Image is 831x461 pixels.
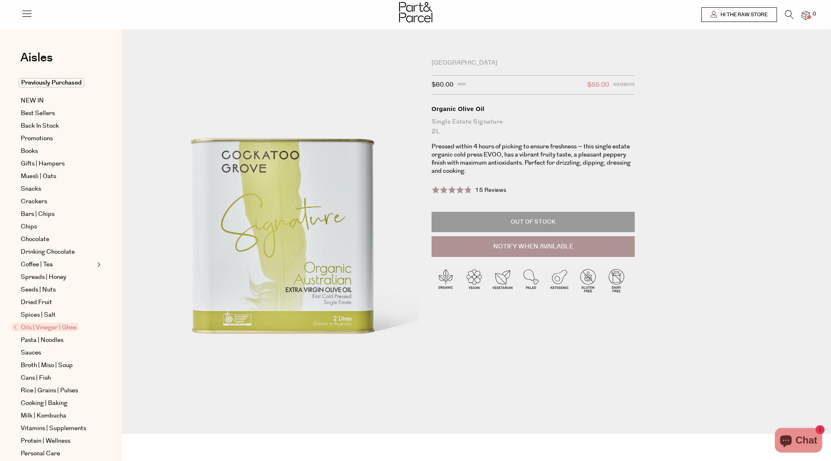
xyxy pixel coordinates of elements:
[21,146,38,156] span: Books
[21,411,66,421] span: Milk | Kombucha
[475,186,506,194] span: 15 Reviews
[488,266,517,295] img: P_P-ICONS-Live_Bec_V11_Vegetarian.svg
[432,59,635,67] div: [GEOGRAPHIC_DATA]
[21,436,70,446] span: Protein | Wellness
[21,184,41,194] span: Snacks
[432,266,460,295] img: P_P-ICONS-Live_Bec_V11_Organic.svg
[21,247,95,257] a: Drinking Chocolate
[146,62,419,403] img: Organic Olive Oil
[432,212,635,232] p: Out of Stock
[21,235,49,244] span: Chocolate
[574,266,602,295] img: P_P-ICONS-Live_Bec_V11_Gluten_Free.svg
[21,109,95,118] a: Best Sellers
[21,197,95,207] a: Crackers
[21,159,95,169] a: Gifts | Hampers
[432,80,453,90] span: $60.00
[21,146,95,156] a: Books
[21,335,95,345] a: Pasta | Noodles
[21,285,56,295] span: Seeds | Nuts
[21,424,95,433] a: Vitamins | Supplements
[21,235,95,244] a: Chocolate
[21,172,95,181] a: Muesli | Oats
[21,398,95,408] a: Cooking | Baking
[21,298,95,307] a: Dried Fruit
[21,121,59,131] span: Back In Stock
[21,209,95,219] a: Bars | Chips
[602,266,631,295] img: P_P-ICONS-Live_Bec_V11_Dairy_Free.svg
[811,11,818,18] span: 0
[21,272,95,282] a: Spreads | Honey
[21,134,95,144] a: Promotions
[613,80,635,90] span: Members
[21,159,65,169] span: Gifts | Hampers
[95,260,101,270] button: Expand/Collapse Coffee | Tea
[399,2,432,22] img: Part&Parcel
[21,184,95,194] a: Snacks
[432,105,635,113] div: Organic Olive Oil
[701,7,777,22] a: Hi the raw store
[21,96,95,106] a: NEW IN
[21,449,95,459] a: Personal Care
[21,386,95,396] a: Rice | Grains | Pulses
[13,323,95,333] a: Oils | Vinegar | Ghee
[21,361,73,370] span: Broth | Miso | Soup
[21,348,95,358] a: Sauces
[21,260,53,270] span: Coffee | Tea
[21,373,95,383] a: Cans | Fish
[21,222,95,232] a: Chips
[21,247,75,257] span: Drinking Chocolate
[21,361,95,370] a: Broth | Miso | Soup
[11,323,78,331] span: Oils | Vinegar | Ghee
[21,424,86,433] span: Vitamins | Supplements
[20,49,53,67] span: Aisles
[458,80,466,90] span: RRP
[21,209,54,219] span: Bars | Chips
[587,80,609,90] span: $55.00
[21,222,37,232] span: Chips
[21,348,41,358] span: Sauces
[21,134,53,144] span: Promotions
[517,266,545,295] img: P_P-ICONS-Live_Bec_V11_Paleo.svg
[21,121,95,131] a: Back In Stock
[21,310,95,320] a: Spices | Salt
[545,266,574,295] img: P_P-ICONS-Live_Bec_V11_Ketogenic.svg
[21,411,95,421] a: Milk | Kombucha
[21,335,63,345] span: Pasta | Noodles
[21,285,95,295] a: Seeds | Nuts
[20,52,53,72] a: Aisles
[432,143,635,175] p: Pressed within 4 hours of picking to ensure freshness – this single estate organic cold press EVO...
[21,436,95,446] a: Protein | Wellness
[21,172,56,181] span: Muesli | Oats
[21,310,56,320] span: Spices | Salt
[21,197,47,207] span: Crackers
[21,109,55,118] span: Best Sellers
[21,398,67,408] span: Cooking | Baking
[718,11,768,18] span: Hi the raw store
[19,78,84,87] span: Previously Purchased
[21,96,44,106] span: NEW IN
[21,298,52,307] span: Dried Fruit
[21,78,95,88] a: Previously Purchased
[21,373,51,383] span: Cans | Fish
[802,11,810,20] a: 0
[21,260,95,270] a: Coffee | Tea
[21,449,60,459] span: Personal Care
[460,266,488,295] img: P_P-ICONS-Live_Bec_V11_Vegan.svg
[21,272,66,282] span: Spreads | Honey
[432,236,635,257] button: Notify When Available
[772,428,824,454] inbox-online-store-chat: Shopify online store chat
[21,386,78,396] span: Rice | Grains | Pulses
[432,117,635,137] div: Single Estate Signature 2L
